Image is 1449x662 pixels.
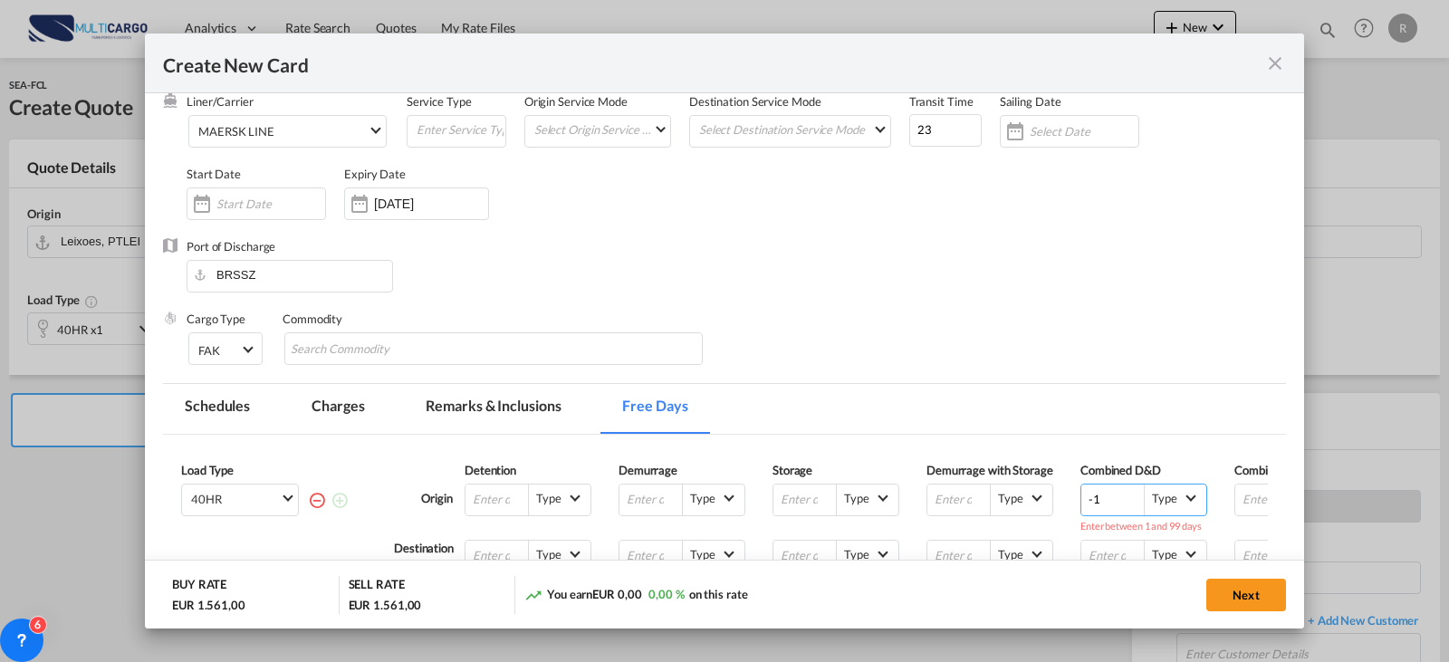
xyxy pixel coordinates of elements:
[524,586,542,604] md-icon: icon-trending-up
[187,167,241,181] label: Start Date
[216,197,325,211] input: Start Date
[1030,124,1138,139] input: Select Date
[1147,490,1183,506] span: Type
[421,475,465,540] div: Origin
[415,116,505,143] input: Enter Service Type
[927,541,991,571] input: Enter days
[308,491,326,509] md-icon: icon-minus-circle-outline red-400-fg
[191,491,280,507] span: 40HR
[163,311,178,325] img: cargo.png
[685,546,721,562] span: Type
[196,261,392,288] input: Enter Port of Discharge
[524,94,628,109] label: Origin Service Mode
[773,541,837,571] input: Enter days
[927,485,991,515] input: Enter days
[1080,462,1234,478] div: Combined D&D
[189,485,298,511] md-select: Choose: 40HR
[1000,94,1061,109] label: Sailing Date
[181,462,299,478] span: Load Type
[524,586,748,605] div: You earn on this rate
[291,335,456,364] input: Search Commodity
[531,490,567,506] span: Type
[187,312,245,326] label: Cargo Type
[344,167,406,181] label: Expiry Date
[407,94,472,109] label: Service Type
[465,462,619,478] div: Detention
[172,597,245,613] div: EUR 1.561,00
[773,485,837,515] input: Enter days
[619,462,772,478] div: Demurrage
[1147,546,1183,562] span: Type
[993,546,1029,562] span: Type
[284,332,703,365] md-chips-wrap: Chips container with autocompletion. Enter the text area, type text to search, and then use the u...
[689,94,821,109] label: Destination Service Mode
[349,597,422,613] div: EUR 1.561,00
[1081,541,1145,571] input: Enter days
[394,540,465,572] div: Destination
[188,115,387,148] md-select: Select Liner: MAERSK LINE
[374,197,488,211] input: Expiry Date
[619,541,683,571] input: Enter days
[163,384,728,434] md-pagination-wrapper: Use the left and right arrow keys to navigate between tabs
[465,485,529,515] input: Enter days
[685,490,721,506] span: Type
[172,576,226,597] div: BUY RATE
[198,124,274,139] div: MAERSK LINE
[198,343,220,358] div: FAK
[187,239,275,254] label: Port of Discharge
[839,546,875,562] span: Type
[1235,541,1299,571] input: Enter days
[1206,579,1286,611] button: Next
[283,312,342,326] label: Commodity
[839,490,875,506] span: Type
[619,485,683,515] input: Enter days
[909,114,982,147] input: 0
[404,384,582,434] md-tab-item: Remarks & Inclusions
[533,116,670,142] md-select: Select Origin Service Mode
[1235,485,1299,515] input: Enter days
[188,332,263,365] md-select: Select Cargo type: FAK
[145,34,1304,629] md-dialog: Create New Card ...
[993,490,1029,506] span: Type
[926,462,1080,478] div: Demurrage with Storage
[465,541,529,571] input: Enter days
[592,587,641,601] span: EUR 0,00
[648,587,684,601] span: 0,00 %
[1081,485,1145,515] input: Enter days
[772,462,926,478] div: Storage
[1234,462,1388,478] div: Combined D&D with Storage
[697,116,890,142] md-select: Select Destination Service Mode
[531,546,567,562] span: Type
[1080,516,1234,532] span: Enter between 1 and 99 days
[187,94,254,109] label: Liner/Carrier
[600,384,709,434] md-tab-item: Free Days
[163,52,1264,74] div: Create New Card
[290,384,386,434] md-tab-item: Charges
[163,384,272,434] md-tab-item: Schedules
[349,576,405,597] div: SELL RATE
[1264,53,1286,74] md-icon: icon-close fg-AAA8AD m-0 pointer
[909,94,974,109] label: Transit Time
[331,491,349,509] md-icon: icon-plus-circle-outline green-400-fg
